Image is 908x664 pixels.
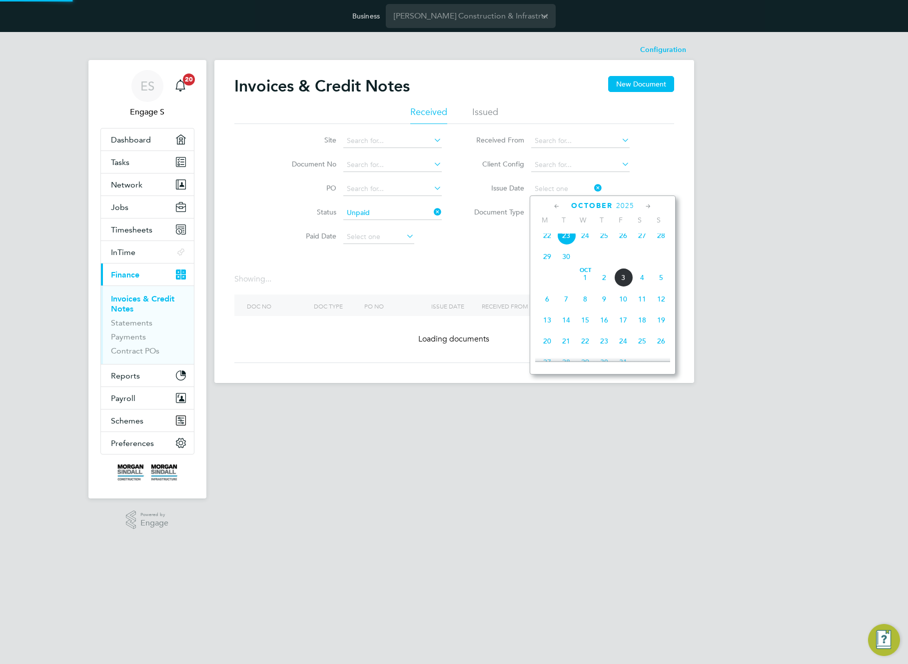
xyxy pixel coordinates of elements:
a: Payments [111,332,146,341]
input: Search for... [531,134,630,148]
span: Payroll [111,393,135,403]
label: Client Config [467,159,524,168]
span: 29 [538,247,557,266]
span: 8 [576,289,595,308]
button: Network [101,173,194,195]
span: 25 [633,331,652,350]
span: 17 [614,310,633,329]
span: 16 [595,310,614,329]
span: Powered by [140,510,168,519]
span: 2 [595,268,614,287]
span: Timesheets [111,225,152,234]
span: 31 [614,352,633,371]
div: Finance [101,285,194,364]
input: Search for... [343,182,442,196]
li: Received [410,106,447,124]
input: Search for... [343,158,442,172]
span: 10 [614,289,633,308]
span: 9 [595,289,614,308]
span: 26 [614,226,633,245]
nav: Main navigation [88,60,206,498]
li: Issued [472,106,498,124]
input: Search for... [531,158,630,172]
a: ESEngage S [100,70,194,118]
label: Received From [467,135,524,144]
span: 20 [183,73,195,85]
span: 3 [614,268,633,287]
span: Jobs [111,202,128,212]
h2: Invoices & Credit Notes [234,76,410,96]
span: Engage S [100,106,194,118]
label: Status [279,207,336,216]
label: Document Type [467,207,524,216]
span: M [535,215,554,224]
li: Configuration [640,40,686,60]
span: InTime [111,247,135,257]
button: Engage Resource Center [868,624,900,656]
button: Schemes [101,409,194,431]
span: 29 [576,352,595,371]
span: Dashboard [111,135,151,144]
a: Go to home page [100,464,194,480]
span: 1 [576,268,595,287]
span: Preferences [111,438,154,448]
input: Select one [343,206,442,220]
a: Powered byEngage [126,510,168,529]
span: 6 [538,289,557,308]
span: T [554,215,573,224]
span: 23 [557,226,576,245]
button: InTime [101,241,194,263]
button: Payroll [101,387,194,409]
span: 24 [614,331,633,350]
label: Site [279,135,336,144]
span: 25 [595,226,614,245]
span: S [649,215,668,224]
label: Paid Date [279,231,336,240]
span: T [592,215,611,224]
span: 15 [576,310,595,329]
div: Showing [234,274,273,284]
span: Tasks [111,157,129,167]
a: Invoices & Credit Notes [111,294,174,313]
a: Contract POs [111,346,159,355]
span: 7 [557,289,576,308]
span: ... [265,274,271,284]
span: Network [111,180,142,189]
a: Tasks [101,151,194,173]
button: Jobs [101,196,194,218]
input: Search for... [343,134,442,148]
a: Dashboard [101,128,194,150]
span: 24 [576,226,595,245]
span: Oct [576,268,595,273]
span: 13 [538,310,557,329]
span: 27 [538,352,557,371]
label: PO [279,183,336,192]
span: 28 [557,352,576,371]
span: 12 [652,289,671,308]
span: 23 [595,331,614,350]
span: 26 [652,331,671,350]
span: 30 [557,247,576,266]
label: Business [352,11,380,20]
input: Select one [531,182,602,196]
span: 14 [557,310,576,329]
label: Document No [279,159,336,168]
a: 20 [170,70,190,102]
button: Timesheets [101,218,194,240]
button: Finance [101,263,194,285]
span: 28 [652,226,671,245]
button: Reports [101,364,194,386]
span: Finance [111,270,139,279]
label: Issue Date [467,183,524,192]
span: 18 [633,310,652,329]
button: Preferences [101,432,194,454]
span: Reports [111,371,140,380]
span: 30 [595,352,614,371]
span: F [611,215,630,224]
span: 20 [538,331,557,350]
button: New Document [608,76,674,92]
span: W [573,215,592,224]
span: 4 [633,268,652,287]
span: 5 [652,268,671,287]
span: Schemes [111,416,143,425]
